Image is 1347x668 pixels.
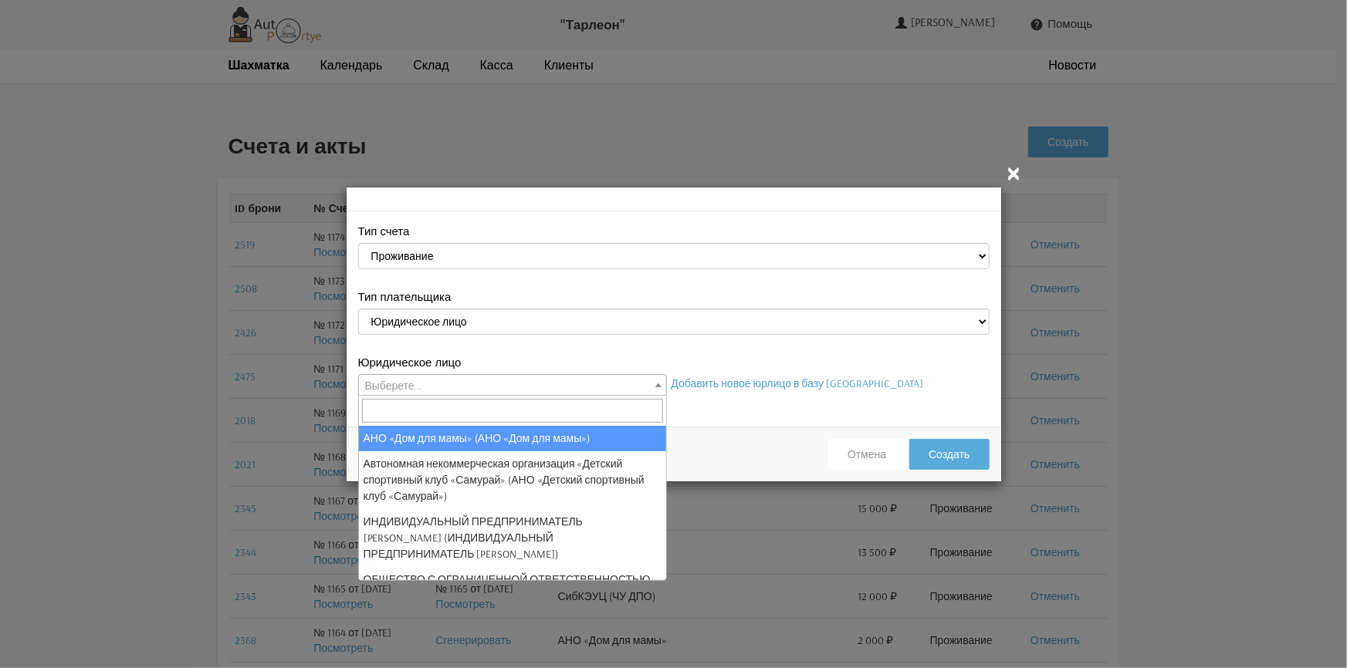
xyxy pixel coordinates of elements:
button: Отмена [828,439,905,470]
span: Выберете... [365,379,421,393]
label: Тип счета [358,223,410,239]
label: Тип плательщика [358,288,452,305]
li: Автономная некоммерческая организация «Детский спортивный клуб «Самурай» (АНО «Детский спортивный... [359,451,666,509]
button: Создать [909,439,989,470]
li: ОБЩЕСТВО С ОГРАНИЧЕННОЙ ОТВЕТСТВЕННОСТЬЮ "СК-ТСС" (ООО "СК-ТСС") [359,567,666,609]
li: АНО «Дом для мамы» (АНО «Дом для мамы») [359,426,666,451]
button: Закрыть [1005,164,1024,183]
label: Юридическое лицо [358,354,462,370]
i:  [1005,164,1024,182]
a: Добавить новое юрлицо в базу [GEOGRAPHIC_DATA] [672,376,924,390]
li: ИНДИВИДУАЛЬНЫЙ ПРЕДПРИНИМАТЕЛЬ [PERSON_NAME] (ИНДИВИДУАЛЬНЫЙ ПРЕДПРИНИМАТЕЛЬ [PERSON_NAME]) [359,509,666,567]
